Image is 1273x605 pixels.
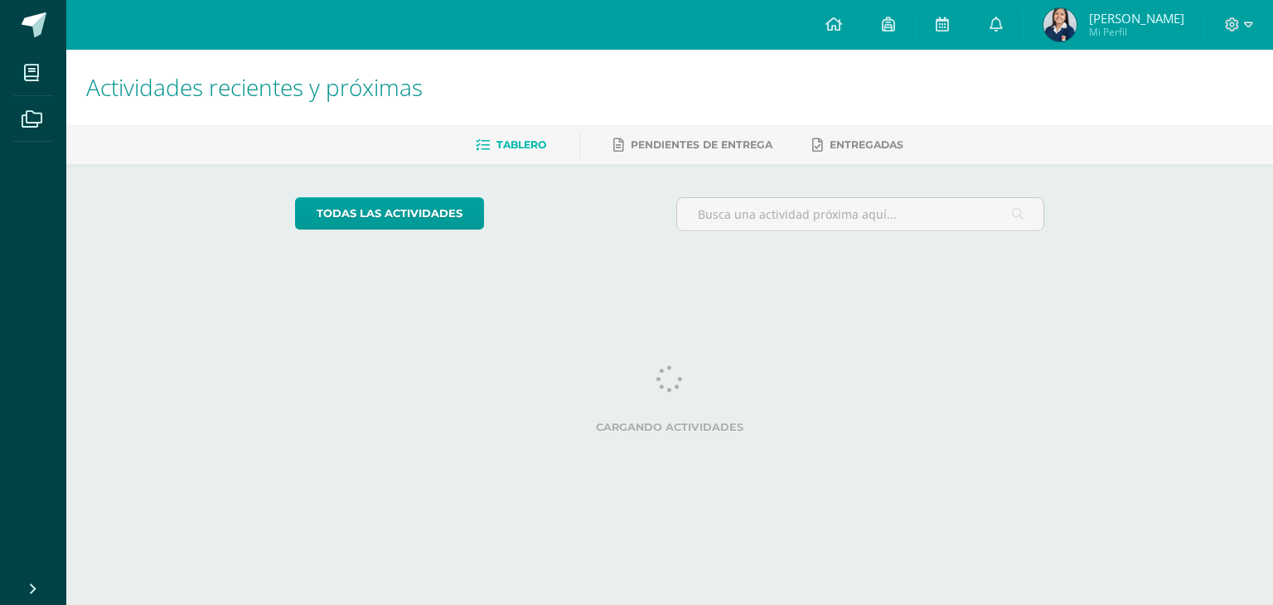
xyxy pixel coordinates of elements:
[1089,25,1184,39] span: Mi Perfil
[631,138,772,151] span: Pendientes de entrega
[295,197,484,230] a: todas las Actividades
[830,138,903,151] span: Entregadas
[1043,8,1077,41] img: 5203b0ba2940722a7766a360d72026f2.png
[86,71,423,103] span: Actividades recientes y próximas
[295,421,1045,433] label: Cargando actividades
[1089,10,1184,27] span: [PERSON_NAME]
[812,132,903,158] a: Entregadas
[677,198,1044,230] input: Busca una actividad próxima aquí...
[496,138,546,151] span: Tablero
[476,132,546,158] a: Tablero
[613,132,772,158] a: Pendientes de entrega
